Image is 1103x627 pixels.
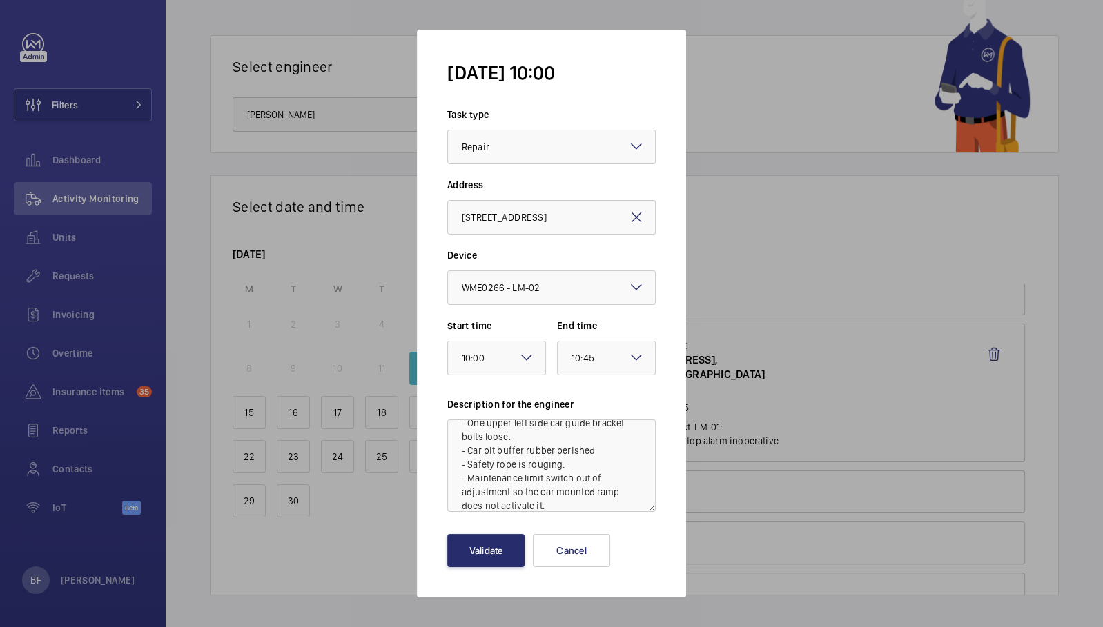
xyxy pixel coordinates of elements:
button: Cancel [533,534,610,567]
label: Device [447,248,656,262]
label: Address [447,178,656,192]
label: End time [557,319,656,332]
span: 10:45 [572,352,594,364]
label: Start time [447,319,546,332]
span: WME0266 - LM-02 [462,282,540,293]
button: Validate [447,534,525,567]
h1: [DATE] 10:00 [447,60,656,86]
label: Task type [447,108,656,121]
label: Description for the engineer [447,397,656,411]
span: 10:00 [462,352,485,364]
input: Enter the task address [447,200,656,235]
span: Repair [462,141,489,152]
